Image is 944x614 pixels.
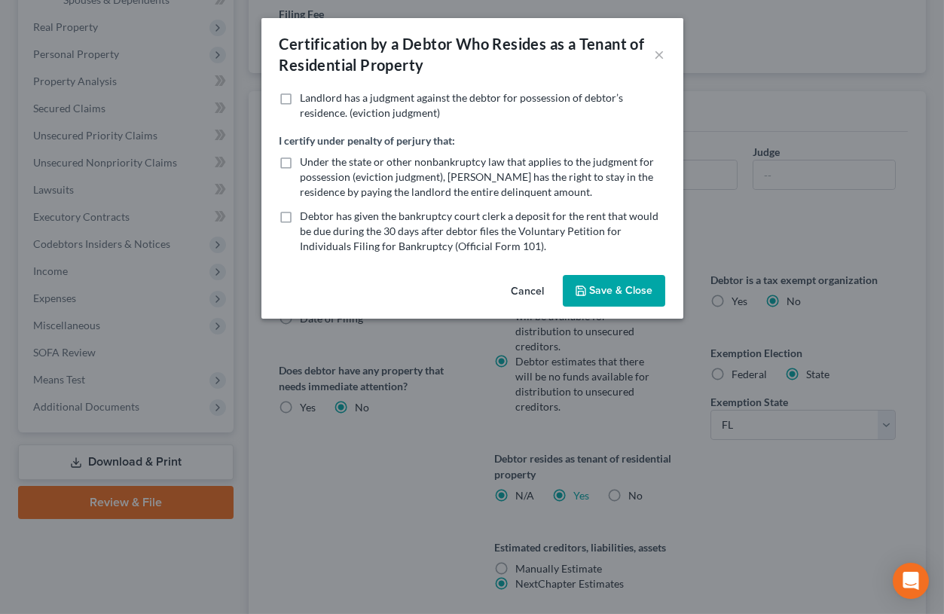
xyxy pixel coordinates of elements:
span: Landlord has a judgment against the debtor for possession of debtor’s residence. (eviction judgment) [301,91,624,119]
button: × [655,45,665,63]
button: Save & Close [563,275,665,307]
label: I certify under penalty of perjury that: [280,133,456,148]
div: Certification by a Debtor Who Resides as a Tenant of Residential Property [280,33,655,75]
span: Debtor has given the bankruptcy court clerk a deposit for the rent that would be due during the 3... [301,209,659,252]
span: Under the state or other nonbankruptcy law that applies to the judgment for possession (eviction ... [301,155,655,198]
button: Cancel [499,276,557,307]
div: Open Intercom Messenger [893,563,929,599]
